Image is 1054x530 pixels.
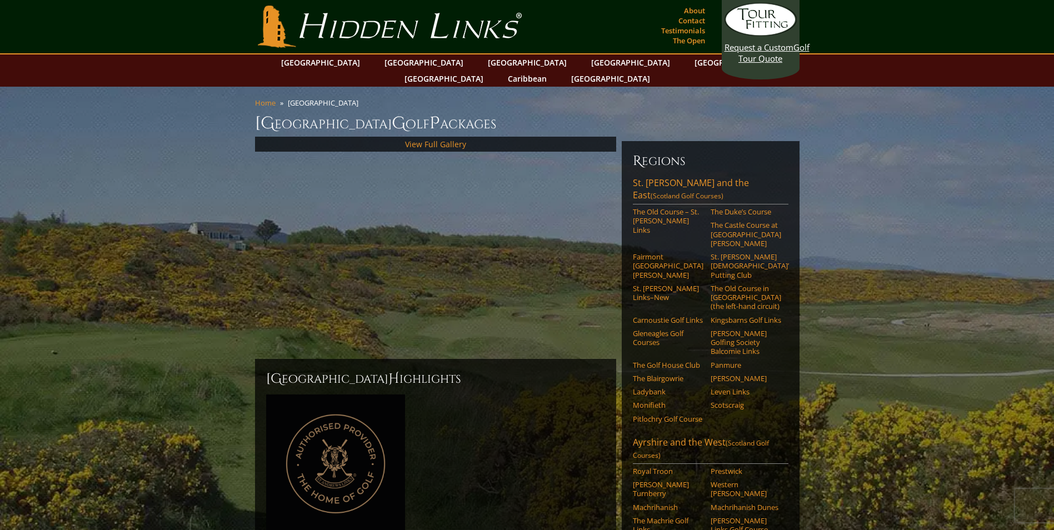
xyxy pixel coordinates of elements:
a: Ayrshire and the West(Scotland Golf Courses) [633,436,788,464]
a: Scotscraig [711,401,781,409]
a: [PERSON_NAME] Golfing Society Balcomie Links [711,329,781,356]
a: [GEOGRAPHIC_DATA] [566,71,656,87]
a: Royal Troon [633,467,703,476]
a: Home [255,98,276,108]
a: Contact [676,13,708,28]
a: St. [PERSON_NAME] Links–New [633,284,703,302]
span: P [429,112,440,134]
a: Gleneagles Golf Courses [633,329,703,347]
h6: Regions [633,152,788,170]
a: Western [PERSON_NAME] [711,480,781,498]
span: H [388,370,399,388]
li: [GEOGRAPHIC_DATA] [288,98,363,108]
a: St. [PERSON_NAME] and the East(Scotland Golf Courses) [633,177,788,204]
a: St. [PERSON_NAME] [DEMOGRAPHIC_DATA]’ Putting Club [711,252,781,279]
a: Machrihanish [633,503,703,512]
a: Fairmont [GEOGRAPHIC_DATA][PERSON_NAME] [633,252,703,279]
a: [GEOGRAPHIC_DATA] [276,54,366,71]
a: Carnoustie Golf Links [633,316,703,324]
span: G [392,112,406,134]
a: [GEOGRAPHIC_DATA] [482,54,572,71]
a: The Blairgowrie [633,374,703,383]
a: Monifieth [633,401,703,409]
a: Prestwick [711,467,781,476]
a: Request a CustomGolf Tour Quote [725,3,797,64]
h1: [GEOGRAPHIC_DATA] olf ackages [255,112,800,134]
a: Leven Links [711,387,781,396]
span: Request a Custom [725,42,793,53]
a: The Open [670,33,708,48]
a: [GEOGRAPHIC_DATA] [689,54,779,71]
a: Testimonials [658,23,708,38]
span: (Scotland Golf Courses) [633,438,769,460]
a: Pitlochry Golf Course [633,414,703,423]
span: (Scotland Golf Courses) [651,191,723,201]
a: [GEOGRAPHIC_DATA] [586,54,676,71]
h2: [GEOGRAPHIC_DATA] ighlights [266,370,605,388]
a: [PERSON_NAME] [711,374,781,383]
a: About [681,3,708,18]
a: [GEOGRAPHIC_DATA] [399,71,489,87]
a: Panmure [711,361,781,369]
a: The Castle Course at [GEOGRAPHIC_DATA][PERSON_NAME] [711,221,781,248]
a: The Duke’s Course [711,207,781,216]
a: [GEOGRAPHIC_DATA] [379,54,469,71]
a: The Golf House Club [633,361,703,369]
a: Caribbean [502,71,552,87]
a: Kingsbarns Golf Links [711,316,781,324]
a: Ladybank [633,387,703,396]
a: The Old Course in [GEOGRAPHIC_DATA] (the left-hand circuit) [711,284,781,311]
a: The Old Course – St. [PERSON_NAME] Links [633,207,703,234]
a: [PERSON_NAME] Turnberry [633,480,703,498]
a: Machrihanish Dunes [711,503,781,512]
a: View Full Gallery [405,139,466,149]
